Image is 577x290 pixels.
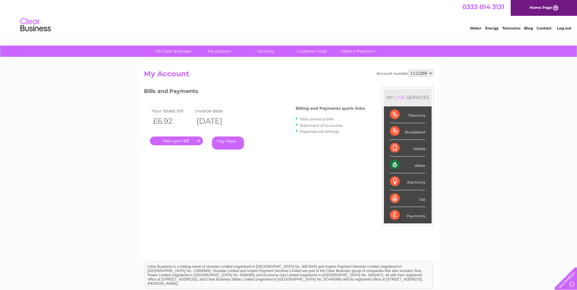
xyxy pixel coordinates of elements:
[390,207,426,223] div: Payments
[485,26,499,30] a: Energy
[144,70,433,81] h2: My Account
[144,87,365,98] h3: Bills and Payments
[462,3,504,11] a: 0333 014 3131
[145,3,433,29] div: Clear Business is a trading name of Verastar Limited (registered in [GEOGRAPHIC_DATA] No. 3667643...
[390,106,426,123] div: Telecoms
[537,26,551,30] a: Contact
[390,173,426,190] div: Electricity
[390,123,426,140] div: Broadband
[390,157,426,173] div: Water
[300,123,342,128] a: Statement of Accounts
[377,70,433,77] div: Account number
[300,129,339,134] a: Paperless bill settings
[502,26,520,30] a: Telecoms
[150,115,194,127] th: £6.92
[150,136,203,145] a: .
[212,136,244,150] a: Pay Here
[287,46,337,57] a: Customer Help
[300,117,333,121] a: View previous bills
[241,46,291,57] a: Services
[193,115,237,127] th: [DATE]
[193,107,237,115] td: Invoice date
[557,26,571,30] a: Log out
[470,26,481,30] a: Water
[150,107,194,115] td: Your latest bill
[296,106,365,111] h4: Billing and Payments quick links
[524,26,533,30] a: Blog
[384,89,432,106] div: MY SERVICES
[194,46,245,57] a: My Account
[390,190,426,207] div: Gas
[148,46,198,57] a: My Clear Business
[394,95,406,100] div: LIVE
[333,46,383,57] a: Make A Payment
[20,16,51,34] img: logo.png
[390,140,426,157] div: Mobile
